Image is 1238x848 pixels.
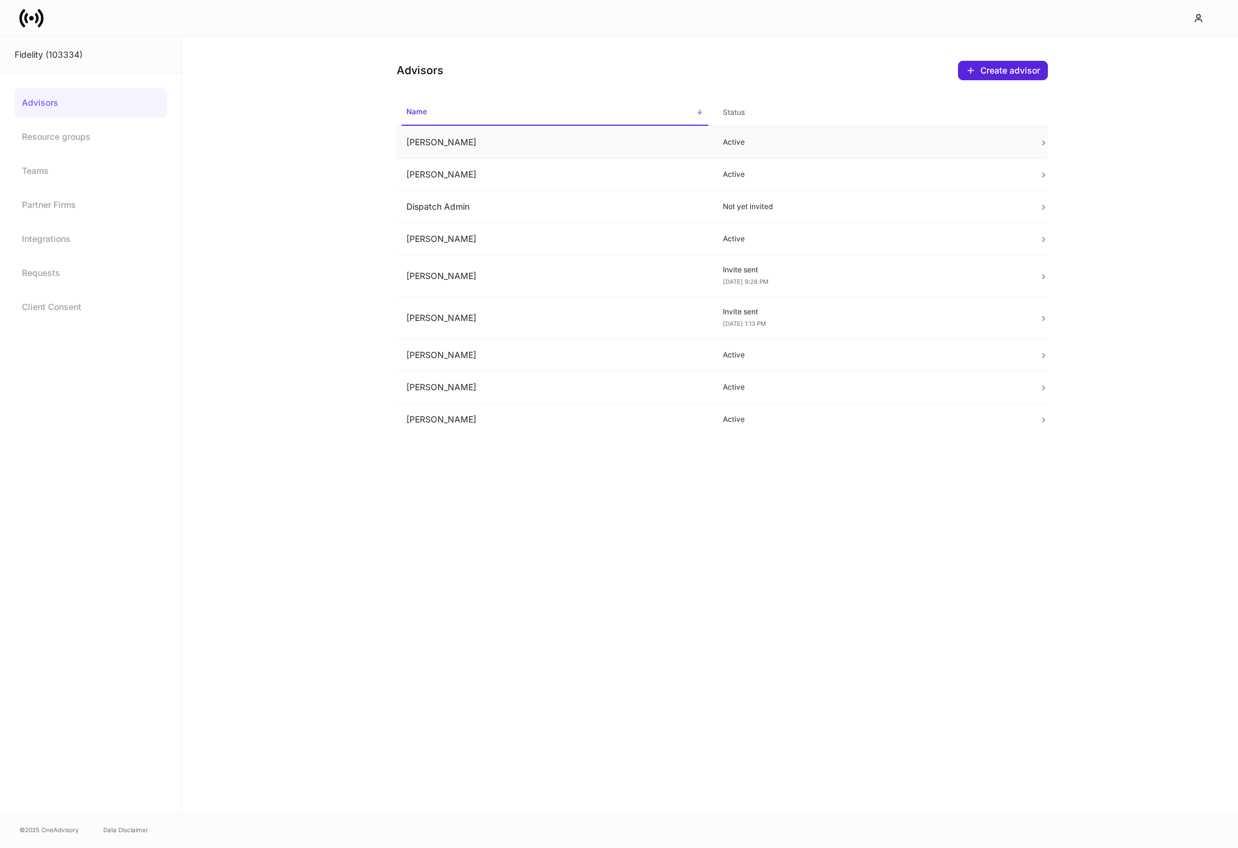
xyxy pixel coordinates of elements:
[723,307,1020,317] p: Invite sent
[15,190,167,219] a: Partner Firms
[723,350,1020,360] p: Active
[15,88,167,117] a: Advisors
[723,415,1020,424] p: Active
[723,278,768,285] span: [DATE] 9:28 PM
[723,106,745,118] h6: Status
[397,255,713,297] td: [PERSON_NAME]
[19,825,79,835] span: © 2025 OneAdvisory
[397,191,713,223] td: Dispatch Admin
[397,371,713,404] td: [PERSON_NAME]
[718,100,1025,125] span: Status
[966,66,1040,75] div: Create advisor
[723,320,766,327] span: [DATE] 1:13 PM
[15,224,167,253] a: Integrations
[723,202,1020,212] p: Not yet invited
[406,106,427,117] h6: Name
[402,100,708,126] span: Name
[397,126,713,159] td: [PERSON_NAME]
[15,292,167,322] a: Client Consent
[15,122,167,151] a: Resource groups
[723,137,1020,147] p: Active
[15,258,167,288] a: Requests
[723,170,1020,179] p: Active
[397,297,713,339] td: [PERSON_NAME]
[397,63,443,78] h4: Advisors
[723,265,1020,275] p: Invite sent
[397,223,713,255] td: [PERSON_NAME]
[723,382,1020,392] p: Active
[397,159,713,191] td: [PERSON_NAME]
[103,825,148,835] a: Data Disclaimer
[397,339,713,371] td: [PERSON_NAME]
[723,234,1020,244] p: Active
[15,156,167,185] a: Teams
[15,49,167,61] div: Fidelity (103334)
[397,404,713,436] td: [PERSON_NAME]
[958,61,1048,80] button: Create advisor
